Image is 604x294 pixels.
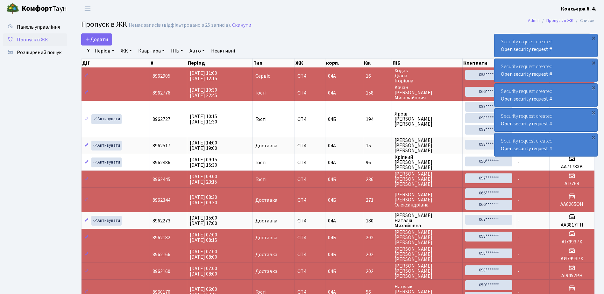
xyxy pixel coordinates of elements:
[190,173,217,185] span: [DATE] 09:00 [DATE] 23:15
[297,218,323,223] span: СП4
[518,176,520,183] span: -
[22,3,52,14] b: Комфорт
[255,252,277,257] span: Доставка
[328,268,336,275] span: 04Б
[590,134,597,140] div: ×
[501,46,552,53] a: Open security request #
[366,73,389,79] span: 16
[190,265,217,277] span: [DATE] 07:00 [DATE] 08:00
[3,33,67,46] a: Пропуск в ЖК
[328,234,336,241] span: 04Б
[255,269,277,274] span: Доставка
[297,143,323,148] span: СП4
[190,214,217,227] span: [DATE] 15:00 [DATE] 17:00
[153,268,170,275] span: 8962160
[153,116,170,123] span: 8962727
[463,59,515,67] th: Контакти
[552,256,592,262] h5: АИ7993РХ
[153,197,170,204] span: 8962344
[394,192,460,207] span: [PERSON_NAME] [PERSON_NAME] Олександрівна
[518,217,520,224] span: -
[552,181,592,187] h5: AI7764
[366,90,389,95] span: 158
[366,160,389,165] span: 96
[366,198,389,203] span: 271
[92,45,117,56] a: Період
[552,201,592,207] h5: АА8265ОН
[253,59,295,67] th: Тип
[136,45,167,56] a: Квартира
[153,89,170,96] span: 8962776
[328,142,336,149] span: 04А
[129,22,231,28] div: Немає записів (відфільтровано з 25 записів).
[255,235,277,240] span: Доставка
[494,84,597,107] div: Security request created
[328,89,336,96] span: 04А
[17,24,60,31] span: Панель управління
[80,3,96,14] button: Переключити навігацію
[328,217,336,224] span: 04А
[232,22,251,28] a: Скинути
[153,217,170,224] span: 8962273
[394,213,460,228] span: [PERSON_NAME] Наталія Михайлівна
[187,59,253,67] th: Період
[494,108,597,131] div: Security request created
[394,85,460,100] span: Качан [PERSON_NAME] Миколайович
[153,73,170,80] span: 8962905
[255,143,277,148] span: Доставка
[366,218,389,223] span: 180
[366,252,389,257] span: 202
[501,71,552,78] a: Open security request #
[190,156,217,169] span: [DATE] 09:15 [DATE] 15:30
[328,197,336,204] span: 04Б
[518,234,520,241] span: -
[255,177,266,182] span: Гості
[366,177,389,182] span: 236
[552,273,592,279] h5: АІ9452РН
[190,248,217,261] span: [DATE] 07:00 [DATE] 08:00
[494,34,597,57] div: Security request created
[518,251,520,258] span: -
[366,117,389,122] span: 194
[552,239,592,245] h5: АI7993РХ
[297,252,323,257] span: СП4
[297,177,323,182] span: СП4
[501,120,552,127] a: Open security request #
[518,159,520,166] span: -
[153,142,170,149] span: 8962517
[255,73,270,79] span: Сервіс
[91,141,122,150] a: Активувати
[328,159,336,166] span: 04А
[518,197,520,204] span: -
[394,171,460,187] span: [PERSON_NAME] [PERSON_NAME] [PERSON_NAME]
[394,247,460,262] span: [PERSON_NAME] [PERSON_NAME] [PERSON_NAME]
[328,251,336,258] span: 04Б
[297,198,323,203] span: СП4
[394,111,460,127] span: Ярош [PERSON_NAME] [PERSON_NAME]
[590,35,597,41] div: ×
[590,109,597,115] div: ×
[81,19,127,30] span: Пропуск в ЖК
[3,21,67,33] a: Панель управління
[328,73,336,80] span: 04А
[255,90,266,95] span: Гості
[394,155,460,170] span: Кріпкий [PERSON_NAME] [PERSON_NAME]
[190,113,217,125] span: [DATE] 10:15 [DATE] 11:30
[17,36,48,43] span: Пропуск в ЖК
[190,70,217,82] span: [DATE] 11:00 [DATE] 12:15
[153,251,170,258] span: 8962166
[297,235,323,240] span: СП4
[552,222,592,228] h5: АА3817ТН
[85,36,108,43] span: Додати
[501,145,552,152] a: Open security request #
[150,59,187,67] th: #
[552,164,592,170] h5: АА7178ХВ
[325,59,363,67] th: корп.
[561,5,596,12] b: Консьєрж б. 4.
[494,59,597,82] div: Security request created
[297,160,323,165] span: СП4
[190,87,217,99] span: [DATE] 10:30 [DATE] 22:45
[518,268,520,275] span: -
[168,45,186,56] a: ПІБ
[366,235,389,240] span: 202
